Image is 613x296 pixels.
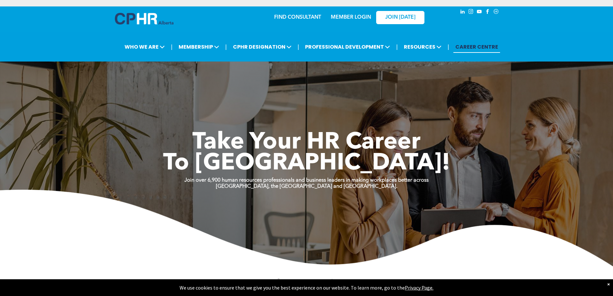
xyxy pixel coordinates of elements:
[225,40,227,53] li: |
[468,8,475,17] a: instagram
[331,15,371,20] a: MEMBER LOGIN
[476,8,483,17] a: youtube
[123,41,167,53] span: WHO WE ARE
[376,11,424,24] a: JOIN [DATE]
[171,40,172,53] li: |
[115,13,173,24] img: A blue and white logo for cp alberta
[216,184,397,189] strong: [GEOGRAPHIC_DATA], the [GEOGRAPHIC_DATA] and [GEOGRAPHIC_DATA].
[448,40,449,53] li: |
[459,8,466,17] a: linkedin
[385,14,415,21] span: JOIN [DATE]
[298,40,299,53] li: |
[177,41,221,53] span: MEMBERSHIP
[453,41,500,53] a: CAREER CENTRE
[192,131,421,154] span: Take Your HR Career
[607,281,610,287] div: Dismiss notification
[274,15,321,20] a: FIND CONSULTANT
[163,152,450,175] span: To [GEOGRAPHIC_DATA]!
[396,40,398,53] li: |
[231,41,293,53] span: CPHR DESIGNATION
[402,41,443,53] span: RESOURCES
[493,8,500,17] a: Social network
[276,278,337,285] span: Announcements
[405,284,433,291] a: Privacy Page.
[184,178,429,183] strong: Join over 6,900 human resources professionals and business leaders in making workplaces better ac...
[484,8,491,17] a: facebook
[303,41,392,53] span: PROFESSIONAL DEVELOPMENT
